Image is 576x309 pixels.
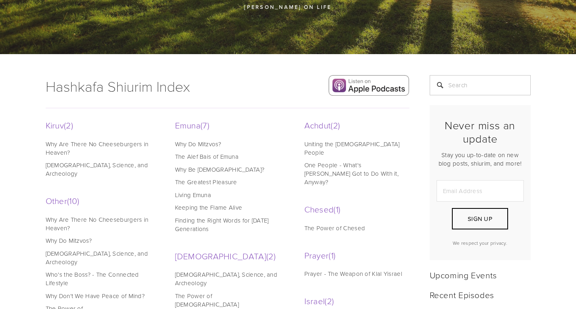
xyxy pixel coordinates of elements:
span: 7 [200,119,209,131]
a: Why Do Mitzvos? [46,236,149,245]
input: Email Address [437,180,524,202]
a: Why Do Mitzvos? [175,140,278,148]
h2: Never miss an update [437,119,524,145]
a: Achdut2 [304,119,409,131]
a: Why Are There No Cheeseburgers in Heaven? [46,215,149,232]
a: [DEMOGRAPHIC_DATA], Science, and Archeology [46,249,149,266]
a: [DEMOGRAPHIC_DATA], Science, and Archeology [175,270,278,287]
a: Living Emuna [175,191,278,199]
span: 1 [329,249,335,261]
a: [DEMOGRAPHIC_DATA]2 [175,250,280,262]
a: One People - What's [PERSON_NAME] Got to Do With it, Anyway? [304,161,407,186]
h1: Hashkafa Shiurim Index [46,75,252,97]
a: The Power of Chesed [304,224,407,232]
a: The Power of [DEMOGRAPHIC_DATA] [175,292,278,309]
p: [PERSON_NAME] on Life [94,2,482,11]
a: Kiruv2 [46,119,151,131]
p: Stay you up-to-date on new blog posts, shiurim, and more! [437,151,524,168]
a: Chesed1 [304,203,409,215]
span: 2 [331,119,340,131]
p: We respect your privacy. [437,240,524,246]
h2: Recent Episodes [430,290,531,300]
span: 10 [67,195,79,206]
a: Israel2 [304,295,409,307]
a: Why Be [DEMOGRAPHIC_DATA]? [175,165,278,174]
a: The Greatest Pleasure [175,178,278,186]
a: Finding the Right Words for [DATE] Generations [175,216,278,233]
input: Search [430,75,531,95]
a: [DEMOGRAPHIC_DATA], Science, and Archeology [46,161,149,178]
a: Prayer - The Weapon of Klal Yisrael [304,269,407,278]
a: Other10 [46,195,151,206]
a: Uniting the [DEMOGRAPHIC_DATA] People [304,140,407,157]
span: 2 [266,250,276,262]
span: 1 [333,203,340,215]
a: Keeping the Flame Alive [175,203,278,212]
span: Sign Up [468,214,492,223]
a: Who's the Boss? - The Connected Lifestyle [46,270,149,287]
span: 2 [64,119,73,131]
span: 2 [325,295,334,307]
a: The Alef Bais of Emuna [175,152,278,161]
h2: Upcoming Events [430,270,531,280]
button: Sign Up [452,208,508,229]
a: Emuna7 [175,119,280,131]
a: Why Are There No Cheeseburgers in Heaven? [46,140,149,157]
a: Why Don't We Have Peace of Mind? [46,292,149,300]
a: Prayer1 [304,249,409,261]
